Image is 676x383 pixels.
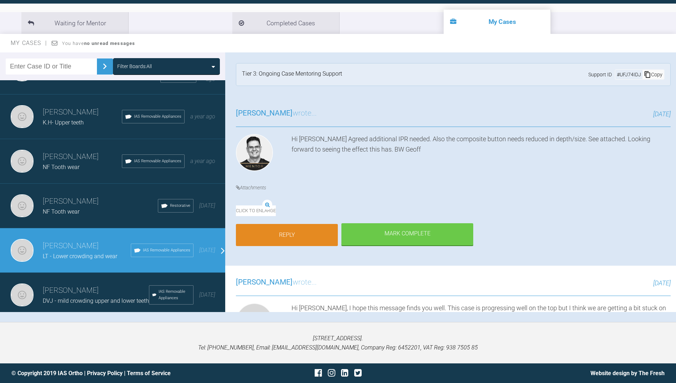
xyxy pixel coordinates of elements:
[236,109,293,117] span: [PERSON_NAME]
[84,41,135,46] strong: no unread messages
[117,62,152,70] div: Filter Boards: All
[590,370,665,377] a: Website design by The Fresh
[291,134,671,174] div: Hi [PERSON_NAME] Agreed additional IPR needed. Also the composite button needs reduced in depth/s...
[444,10,551,34] li: My Cases
[199,247,215,254] span: [DATE]
[43,195,158,208] h3: [PERSON_NAME]
[127,370,171,377] a: Terms of Service
[11,369,229,378] div: © Copyright 2019 IAS Ortho | |
[11,334,665,352] p: [STREET_ADDRESS]. Tel: [PHONE_NUMBER], Email: [EMAIL_ADDRESS][DOMAIN_NAME], Company Reg: 6452201,...
[199,202,215,209] span: [DATE]
[205,57,215,82] span: a year ago
[11,40,47,46] span: My Cases
[11,105,33,128] img: neil noronha
[11,239,33,262] img: neil noronha
[199,291,215,298] span: [DATE]
[588,71,612,78] span: Support ID
[291,303,671,365] div: Hi [PERSON_NAME], I hope this message finds you well. This case is progressing well on the top bu...
[99,61,110,72] img: chevronRight.28bd32b0.svg
[43,106,122,118] h3: [PERSON_NAME]
[236,205,276,216] span: Click to enlarge
[190,113,215,120] span: a year ago
[43,240,131,252] h3: [PERSON_NAME]
[236,184,671,191] h4: Attachments
[236,134,273,171] img: Geoff Stone
[6,58,97,75] input: Enter Case ID or Title
[653,110,671,118] span: [DATE]
[43,151,122,163] h3: [PERSON_NAME]
[43,119,84,126] span: K.H- Upper teeth
[11,194,33,217] img: neil noronha
[170,203,190,209] span: Restorative
[236,107,317,119] h3: wrote...
[341,223,473,245] div: Mark Complete
[43,253,117,260] span: LT - Lower crowding and wear
[236,276,317,288] h3: wrote...
[159,288,190,301] span: IAS Removable Appliances
[232,12,339,34] li: Completed Cases
[43,297,149,304] span: DVJ - mild crowding upper and lower teeth
[236,303,273,340] img: neil noronha
[43,164,79,170] span: NF Tooth wear
[87,370,123,377] a: Privacy Policy
[62,41,135,46] span: You have
[43,285,149,297] h3: [PERSON_NAME]
[236,224,338,246] a: Reply
[653,279,671,287] span: [DATE]
[190,158,215,164] span: a year ago
[21,12,128,34] li: Waiting for Mentor
[134,158,181,164] span: IAS Removable Appliances
[242,69,342,80] div: Tier 3: Ongoing Case Mentoring Support
[615,71,643,78] div: # UFJ74IDJ
[143,247,190,254] span: IAS Removable Appliances
[11,284,33,306] img: neil noronha
[134,113,181,120] span: IAS Removable Appliances
[236,278,293,286] span: [PERSON_NAME]
[11,150,33,173] img: neil noronha
[43,208,79,215] span: NF Tooth wear
[643,70,664,79] div: Copy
